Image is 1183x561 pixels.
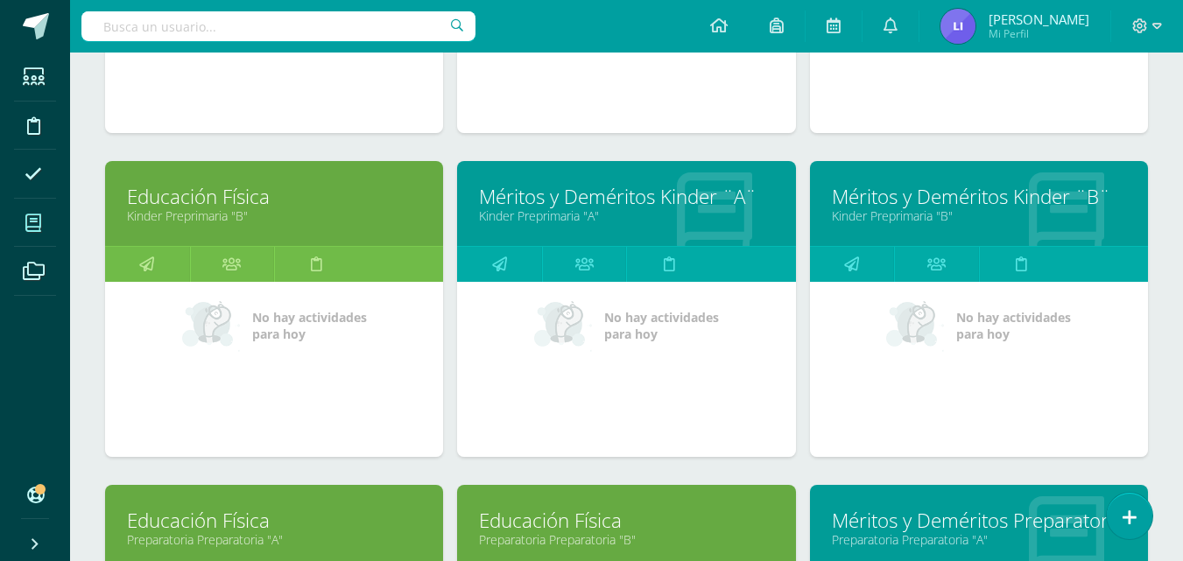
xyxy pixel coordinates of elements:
a: Kinder Preprimaria "B" [127,207,421,224]
span: Mi Perfil [989,26,1089,41]
a: Preparatoria Preparatoria "B" [479,531,773,548]
a: Méritos y Deméritos Preparatoria Preprimaria ¨A¨ [832,507,1126,534]
span: No hay actividades para hoy [252,309,367,342]
a: Kinder Preprimaria "B" [832,207,1126,224]
span: No hay actividades para hoy [956,309,1071,342]
input: Busca un usuario... [81,11,475,41]
a: Preparatoria Preparatoria "A" [832,531,1126,548]
a: Preparatoria Preparatoria "A" [127,531,421,548]
a: Kinder Preprimaria "A" [479,207,773,224]
img: no_activities_small.png [182,299,240,352]
a: Méritos y Deméritos Kinder ¨A¨ [479,183,773,210]
span: [PERSON_NAME] [989,11,1089,28]
a: Educación Física [127,183,421,210]
img: no_activities_small.png [534,299,592,352]
span: No hay actividades para hoy [604,309,719,342]
img: e65559c75f7f30e263e76759cdbf426f.png [940,9,975,44]
img: no_activities_small.png [886,299,944,352]
a: Educación Física [127,507,421,534]
a: Méritos y Deméritos Kinder ¨B¨ [832,183,1126,210]
a: Educación Física [479,507,773,534]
